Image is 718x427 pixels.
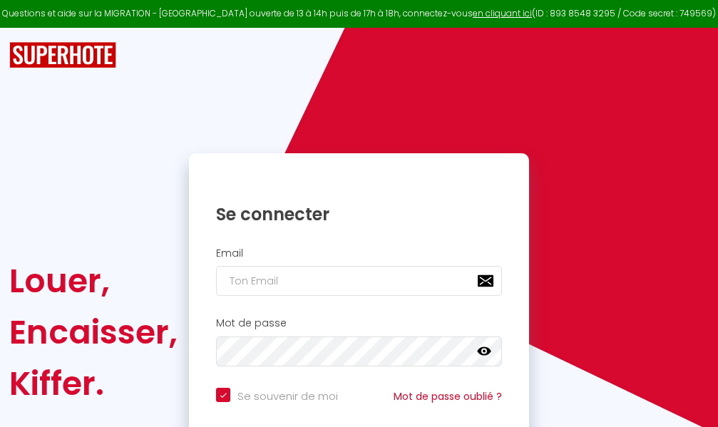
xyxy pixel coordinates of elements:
a: en cliquant ici [473,7,532,19]
img: SuperHote logo [9,42,116,68]
a: Mot de passe oublié ? [394,389,502,403]
div: Louer, [9,255,178,307]
h1: Se connecter [216,203,502,225]
div: Kiffer. [9,358,178,409]
h2: Email [216,247,502,259]
input: Ton Email [216,266,502,296]
div: Encaisser, [9,307,178,358]
h2: Mot de passe [216,317,502,329]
